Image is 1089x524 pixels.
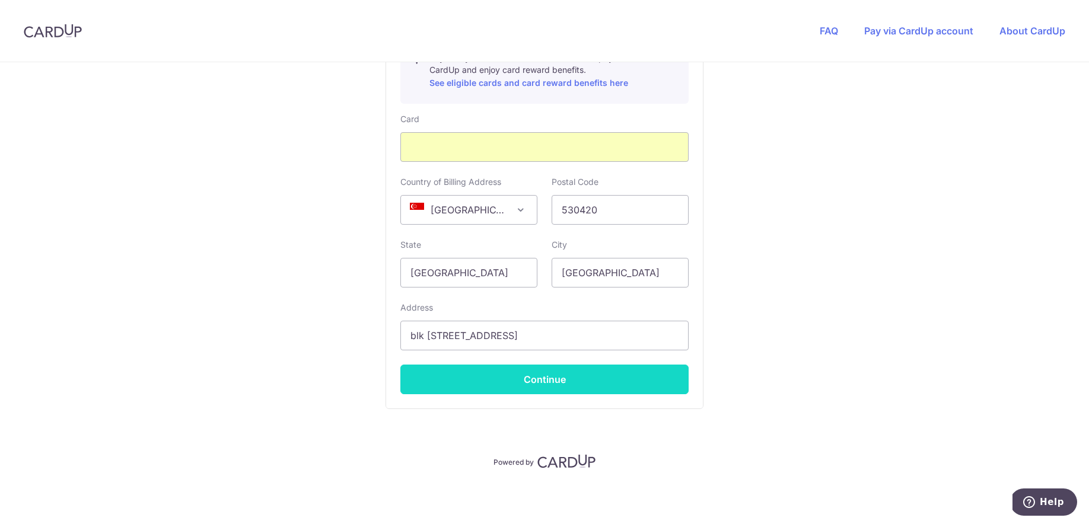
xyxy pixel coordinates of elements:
[401,196,537,224] span: Singapore
[493,455,534,467] p: Powered by
[410,140,679,154] iframe: Secure card payment input frame
[400,302,433,314] label: Address
[552,195,689,225] input: Example 123456
[400,176,501,188] label: Country of Billing Address
[864,25,973,37] a: Pay via CardUp account
[400,365,689,394] button: Continue
[537,454,596,468] img: CardUp
[400,195,537,225] span: Singapore
[429,78,628,88] a: See eligible cards and card reward benefits here
[820,25,838,37] a: FAQ
[999,25,1065,37] a: About CardUp
[429,52,679,90] p: Pay with your credit card for this and other payments on CardUp and enjoy card reward benefits.
[552,176,598,188] label: Postal Code
[400,113,419,125] label: Card
[400,239,421,251] label: State
[1012,488,1077,518] iframe: Opens a widget where you can find more information
[24,24,82,38] img: CardUp
[552,239,567,251] label: City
